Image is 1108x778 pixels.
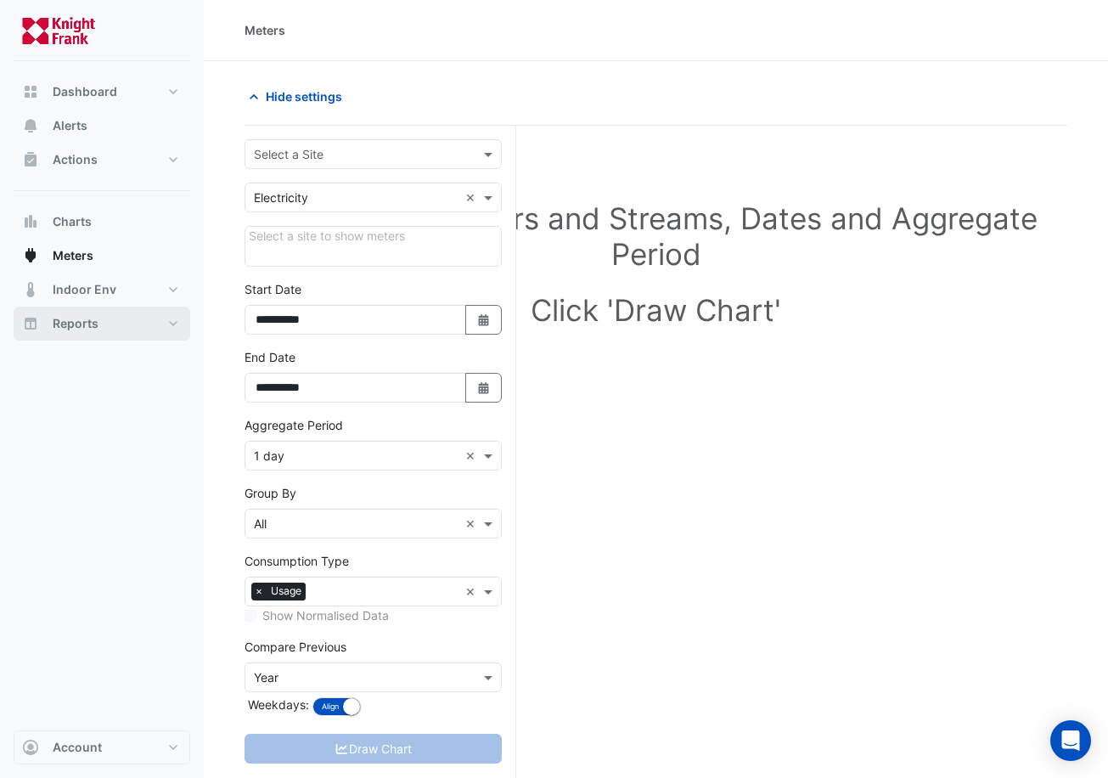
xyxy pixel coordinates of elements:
[476,381,492,395] fa-icon: Select Date
[14,273,190,307] button: Indoor Env
[22,83,39,100] app-icon: Dashboard
[245,82,353,111] button: Hide settings
[53,281,116,298] span: Indoor Env
[53,83,117,100] span: Dashboard
[272,292,1040,328] h1: Click 'Draw Chart'
[266,87,342,105] span: Hide settings
[53,315,98,332] span: Reports
[245,696,309,713] label: Weekdays:
[245,226,502,267] div: Click Update or Cancel in Details panel
[476,313,492,327] fa-icon: Select Date
[53,739,102,756] span: Account
[245,21,285,39] div: Meters
[465,447,480,465] span: Clear
[245,280,301,298] label: Start Date
[22,213,39,230] app-icon: Charts
[22,247,39,264] app-icon: Meters
[22,281,39,298] app-icon: Indoor Env
[14,307,190,341] button: Reports
[465,515,480,533] span: Clear
[14,205,190,239] button: Charts
[22,117,39,134] app-icon: Alerts
[262,606,389,624] label: Show Normalised Data
[14,109,190,143] button: Alerts
[14,75,190,109] button: Dashboard
[245,606,502,624] div: Select meters or streams to enable normalisation
[245,416,343,434] label: Aggregate Period
[465,583,480,600] span: Clear
[20,14,97,48] img: Company Logo
[53,151,98,168] span: Actions
[245,552,349,570] label: Consumption Type
[22,151,39,168] app-icon: Actions
[272,200,1040,272] h1: Select Site, Meters and Streams, Dates and Aggregate Period
[245,484,296,502] label: Group By
[1050,720,1091,761] div: Open Intercom Messenger
[465,189,480,206] span: Clear
[267,583,306,600] span: Usage
[14,730,190,764] button: Account
[53,247,93,264] span: Meters
[14,143,190,177] button: Actions
[14,239,190,273] button: Meters
[245,638,346,656] label: Compare Previous
[53,117,87,134] span: Alerts
[53,213,92,230] span: Charts
[251,583,267,600] span: ×
[245,348,295,366] label: End Date
[22,315,39,332] app-icon: Reports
